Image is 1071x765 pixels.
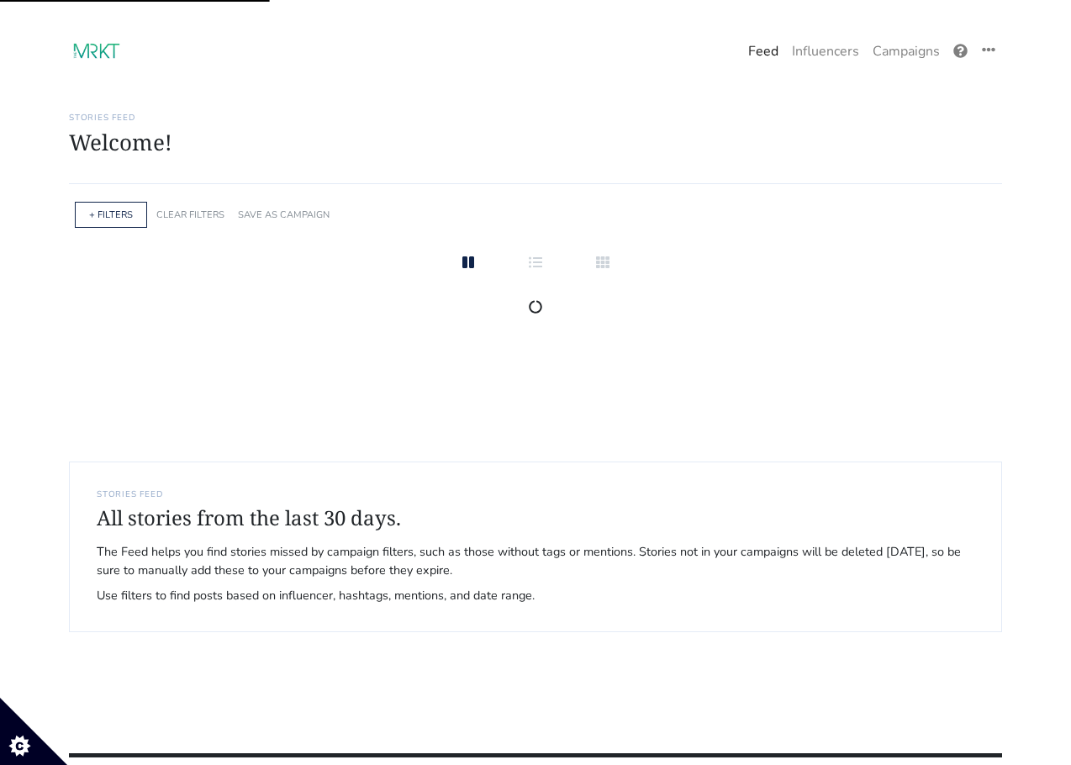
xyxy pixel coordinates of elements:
[741,34,785,68] a: Feed
[69,129,1002,156] h1: Welcome!
[97,543,974,579] span: The Feed helps you find stories missed by campaign filters, such as those without tags or mention...
[97,506,974,530] h4: All stories from the last 30 days.
[785,34,866,68] a: Influencers
[156,208,224,221] a: CLEAR FILTERS
[238,208,330,221] a: SAVE AS CAMPAIGN
[97,489,974,499] h6: STORIES FEED
[97,587,974,605] span: Use filters to find posts based on influencer, hashtags, mentions, and date range.
[69,113,1002,123] h6: Stories Feed
[866,34,947,68] a: Campaigns
[69,37,122,66] img: 17:23:10_1694020990
[89,208,133,221] a: + FILTERS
